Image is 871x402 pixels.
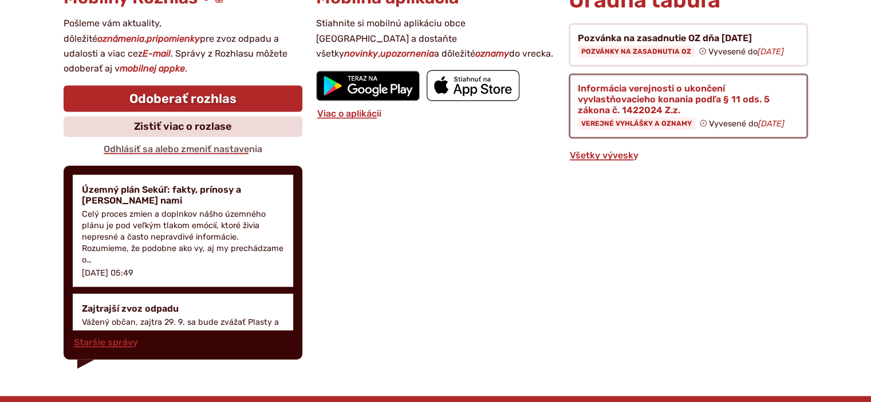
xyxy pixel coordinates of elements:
a: Viac o aplikácii [316,108,383,119]
a: Pozvánka na zasadnutie OZ dňa [DATE] Pozvánky na zasadnutia OZ Vyvesené do[DATE] [569,23,807,67]
a: Odhlásiť sa alebo zmeniť nastavenia [103,144,263,154]
p: Vážený občan, zajtra 29. 9. sa bude zvážať Plasty a kovy. [82,317,284,340]
a: Staršie správy [73,337,139,348]
img: Prejsť na mobilnú aplikáciu Sekule v App Store [427,70,519,101]
strong: oznamy [475,48,509,59]
img: Prejsť na mobilnú aplikáciu Sekule v službe Google Play [316,71,420,102]
p: Stiahnite si mobilnú aplikáciu obce [GEOGRAPHIC_DATA] a dostaňte všetky , a dôležité do vrecka. [316,16,555,61]
a: Zistiť viac o rozlase [64,117,302,137]
a: Územný plán Sekúľ: fakty, prínosy a [PERSON_NAME] nami Celý proces zmien a doplnkov nášho územnéh... [73,175,293,287]
p: [DATE] 05:49 [82,268,133,278]
strong: mobilnej appke [120,63,185,74]
h4: Územný plán Sekúľ: fakty, prínosy a [PERSON_NAME] nami [82,184,284,206]
strong: upozornenia [380,48,434,59]
a: Všetky vývesky [569,150,640,161]
a: Informácia verejnosti o ukončení vyvlastňovacieho konania podľa § 11 ods. 5 zákona č. 1422024 Z.z... [569,74,807,139]
a: Zajtrajší zvoz odpadu Vážený občan, zajtra 29. 9. sa bude zvážať Plasty a kovy. [DATE] 15:30 [73,294,293,361]
strong: novinky [344,48,378,59]
strong: E-mail [143,48,171,59]
p: Celý proces zmien a doplnkov nášho územného plánu je pod veľkým tlakom emócií, ktoré živia nepres... [82,209,284,266]
strong: oznámenia [97,33,144,44]
strong: pripomienky [147,33,200,44]
a: Odoberať rozhlas [64,86,302,112]
h4: Zajtrajší zvoz odpadu [82,303,284,314]
p: Pošleme vám aktuality, dôležité , pre zvoz odpadu a udalosti a viac cez . Správy z Rozhlasu môžet... [64,16,302,77]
